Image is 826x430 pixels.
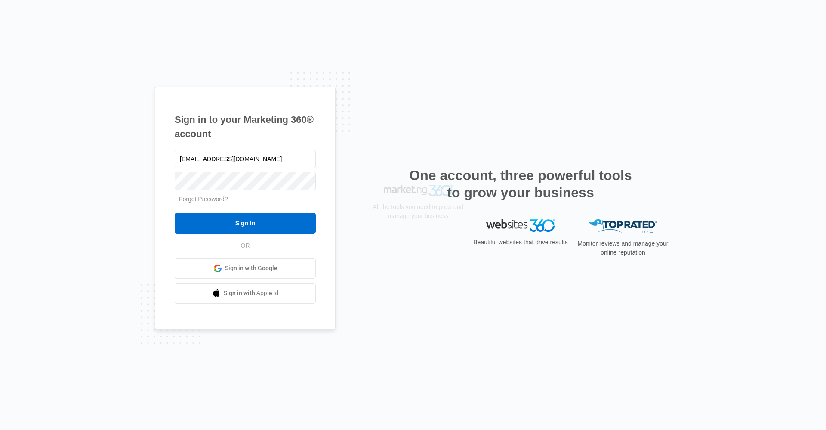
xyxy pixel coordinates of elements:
[175,283,316,304] a: Sign in with Apple Id
[175,150,316,168] input: Email
[384,219,453,231] img: Marketing 360
[175,213,316,234] input: Sign In
[407,167,635,201] h2: One account, three powerful tools to grow your business
[175,258,316,279] a: Sign in with Google
[179,196,228,203] a: Forgot Password?
[235,241,256,250] span: OR
[472,238,569,247] p: Beautiful websites that drive results
[225,264,277,273] span: Sign in with Google
[224,289,279,298] span: Sign in with Apple Id
[486,219,555,232] img: Websites 360
[575,239,671,257] p: Monitor reviews and manage your online reputation
[175,112,316,141] h1: Sign in to your Marketing 360® account
[589,219,657,234] img: Top Rated Local
[370,237,466,255] p: All the tools you need to grow and manage your business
